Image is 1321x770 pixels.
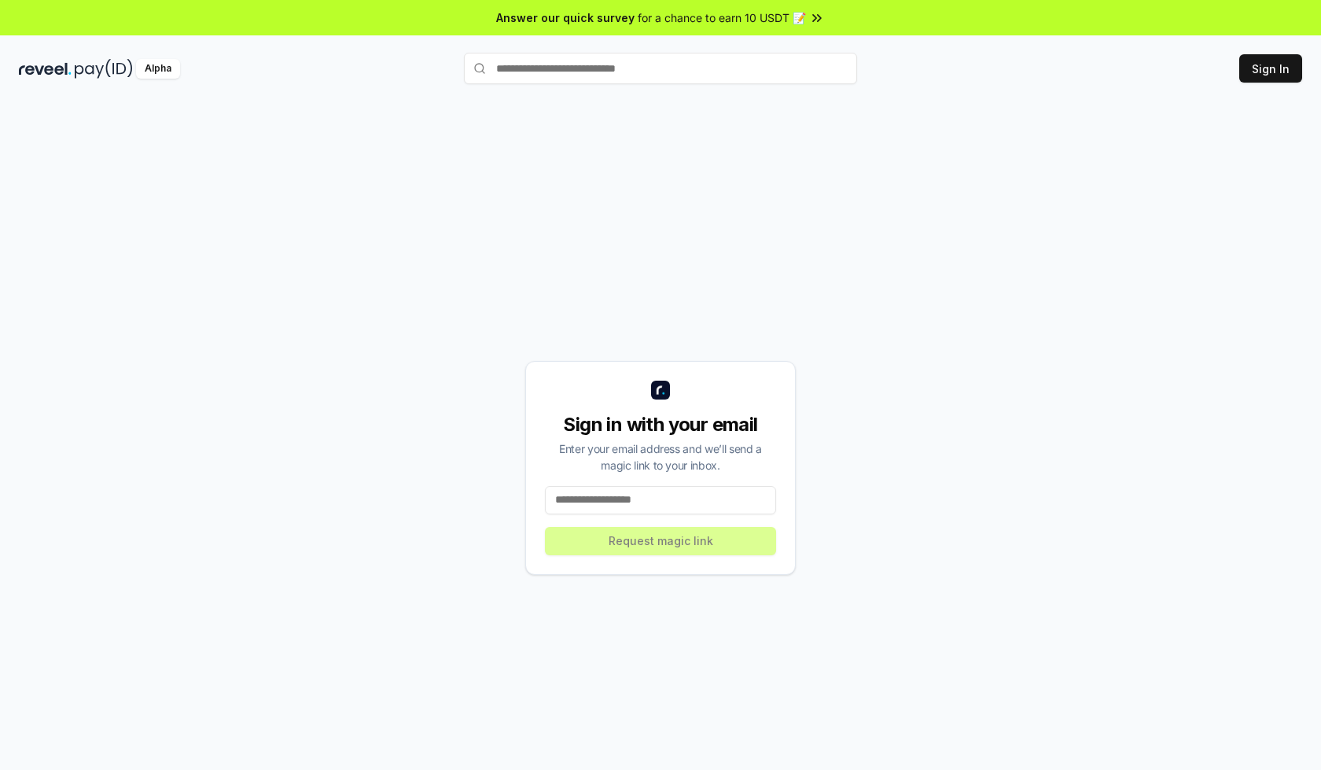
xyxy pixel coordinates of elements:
[496,9,635,26] span: Answer our quick survey
[136,59,180,79] div: Alpha
[75,59,133,79] img: pay_id
[545,440,776,473] div: Enter your email address and we’ll send a magic link to your inbox.
[545,412,776,437] div: Sign in with your email
[1239,54,1302,83] button: Sign In
[651,381,670,400] img: logo_small
[19,59,72,79] img: reveel_dark
[638,9,806,26] span: for a chance to earn 10 USDT 📝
